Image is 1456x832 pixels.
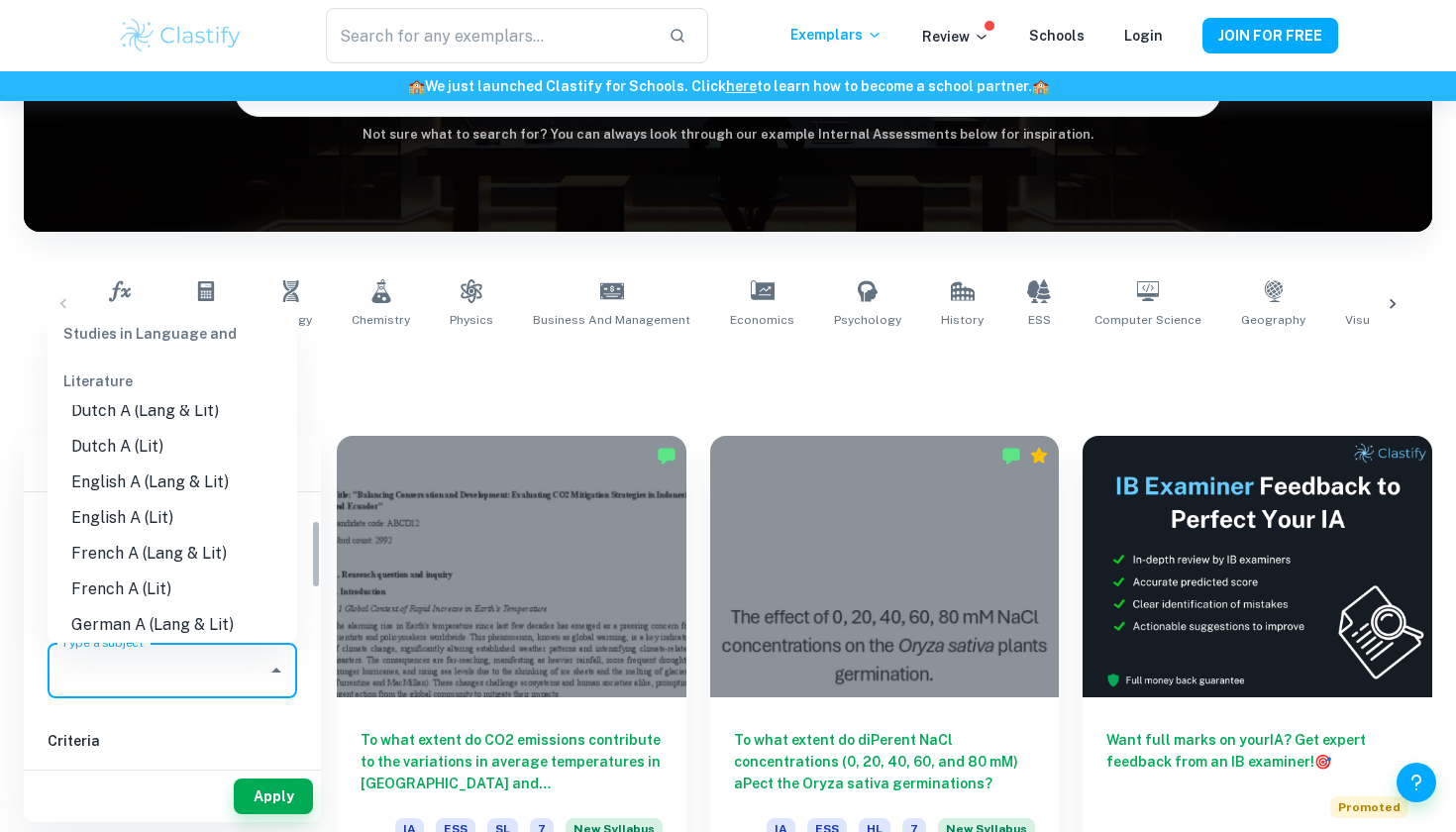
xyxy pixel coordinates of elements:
[1124,28,1163,44] a: Login
[1094,311,1201,329] span: Computer Science
[326,8,653,63] input: Search for any exemplars...
[450,311,493,329] span: Physics
[1397,763,1436,802] button: Help and Feedback
[1029,446,1049,466] div: Premium
[730,311,794,329] span: Economics
[657,446,676,466] img: Marked
[533,311,690,329] span: Business and Management
[234,779,313,814] button: Apply
[4,75,1452,97] h6: We just launched Clastify for Schools. Click to learn how to become a school partner.
[922,26,989,48] p: Review
[24,436,321,491] h6: Filter exemplars
[1083,436,1432,697] img: Thumbnail
[1029,28,1085,44] a: Schools
[1241,311,1305,329] span: Geography
[48,730,297,752] h6: Criteria
[94,353,1362,388] h1: All IA Examples
[1032,78,1049,94] span: 🏫
[1028,311,1051,329] span: ESS
[408,78,425,94] span: 🏫
[361,729,663,794] h6: To what extent do CO2 emissions contribute to the variations in average temperatures in [GEOGRAPH...
[734,729,1036,794] h6: To what extent do diPerent NaCl concentrations (0, 20, 40, 60, and 80 mM) aPect the Oryza sativa ...
[48,536,297,572] li: French A (Lang & Lit)
[790,24,883,46] p: Exemplars
[48,465,297,500] li: English A (Lang & Lit)
[48,393,297,429] li: Dutch A (Lang & Lit)
[834,311,901,329] span: Psychology
[941,311,984,329] span: History
[1330,796,1408,818] span: Promoted
[48,429,297,465] li: Dutch A (Lit)
[48,572,297,607] li: French A (Lit)
[48,500,297,536] li: English A (Lit)
[1106,729,1408,773] h6: Want full marks on your IA ? Get expert feedback from an IB examiner!
[118,16,244,55] img: Clastify logo
[48,310,297,405] div: Studies in Language and Literature
[1314,754,1331,770] span: 🎯
[262,657,290,684] button: Close
[726,78,757,94] a: here
[1001,446,1021,466] img: Marked
[48,607,297,643] li: German A (Lang & Lit)
[24,125,1432,145] h6: Not sure what to search for? You can always look through our example Internal Assessments below f...
[352,311,410,329] span: Chemistry
[1202,18,1338,53] button: JOIN FOR FREE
